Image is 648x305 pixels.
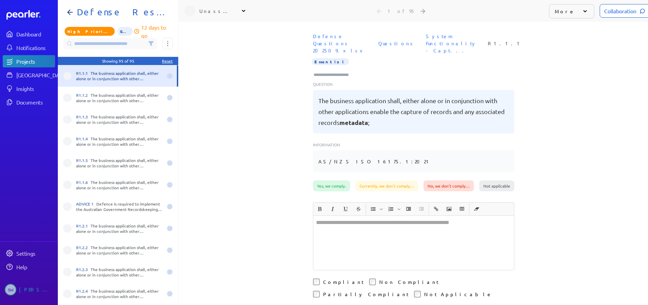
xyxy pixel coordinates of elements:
[76,223,163,234] div: The business application shall, either alone or in conjunction with other applications enable the...
[76,288,163,299] div: The business application shall, either alone or in conjunction with other applications support th...
[367,203,379,215] button: Insert Unordered List
[76,92,163,103] div: The business application shall, either alone or in conjunction with other applications where an i...
[327,203,339,215] span: Italic
[310,30,370,57] span: Document: Defense Questions 202509.xlsx
[555,8,575,15] p: More
[424,291,492,298] label: Not Applicable
[327,203,338,215] button: Italic
[76,114,91,119] span: R1.1.3
[3,69,55,81] a: [GEOGRAPHIC_DATA]
[76,158,163,168] div: The business application shall, either alone or in conjunction with other applications support ca...
[3,55,55,67] a: Projects
[102,58,134,64] div: Showing 95 of 95
[323,278,364,285] label: Compliant
[355,180,418,191] div: Currently, we don't comply…
[385,203,397,215] button: Insert Ordered List
[3,82,55,95] a: Insights
[16,85,54,92] div: Insights
[3,28,55,40] a: Dashboard
[485,37,525,50] span: Reference Number: R1.1.1
[117,27,133,36] span: 0% of Questions Completed
[76,158,91,163] span: R1.1.5
[19,284,53,295] div: [PERSON_NAME]
[456,203,468,215] button: Insert table
[313,142,514,148] p: Information
[76,70,163,81] div: The business application shall, either alone or in conjunction with other applications enable the...
[339,118,368,126] span: metadata
[314,203,326,215] button: Bold
[76,223,91,228] span: R1.2.1
[16,58,54,65] div: Projects
[376,37,418,50] span: Sheet: Questions
[403,203,414,215] button: Increase Indent
[313,81,514,87] p: Question
[76,136,91,141] span: R1.1.4
[430,203,442,215] button: Insert link
[16,31,54,37] div: Dashboard
[76,288,91,294] span: R1.2.4
[367,203,384,215] span: Insert Unordered List
[314,203,326,215] span: Bold
[402,203,415,215] span: Increase Indent
[352,203,365,215] span: Strike through
[423,30,480,57] span: Section: System Functionality - Capture and classification Obligation - Records creation, capture...
[76,179,91,185] span: R1.1.6
[323,291,409,298] label: Partially Compliant
[3,281,55,298] a: SW[PERSON_NAME]
[76,92,91,98] span: R1.1.2
[162,58,173,64] div: Reset
[16,71,67,78] div: [GEOGRAPHIC_DATA]
[76,136,163,147] div: The business application shall, either alone or in conjunction with other applications enable the...
[16,250,54,257] div: Settings
[379,278,438,285] label: Non Compliant
[76,201,163,212] div: Defence is required to implement the Australian Government Recordskeeping Metadata Standard. Defe...
[76,70,91,76] span: R1.1.1
[471,203,482,215] button: Clear Formatting
[479,180,514,191] div: Not applicable
[312,58,349,65] span: Importance Essential
[313,180,350,191] div: Yes, we comply.
[443,203,455,215] button: Insert Image
[470,203,483,215] span: Clear Formatting
[6,10,55,20] a: Dashboard
[76,267,91,272] span: R1.2.3
[76,201,97,207] span: ADVICE 1
[3,42,55,54] a: Notifications
[3,96,55,108] a: Documents
[318,156,432,167] pre: AS/NZS ISO 16175.1:2021
[339,203,352,215] span: Underline
[353,203,364,215] button: Strike through
[76,267,163,277] div: The business application shall, either alone or in conjunction with other applications be able to...
[65,27,115,36] span: Priority
[16,99,54,106] div: Documents
[76,179,163,190] div: The business application shall, either alone or in conjunction with other applications, allow int...
[387,8,415,14] div: 1 of 95
[318,95,509,128] pre: The business application shall, either alone or in conjunction with other applications enable the...
[415,203,428,215] span: Decrease Indent
[76,114,163,125] div: The business application shall, either alone or in conjunction with other applications where the ...
[76,245,163,256] div: The business application shall, either alone or in conjunction with other applications enable the...
[423,180,474,191] div: No, we don't comply…
[340,203,351,215] button: Underline
[3,247,55,259] a: Settings
[76,245,91,250] span: R1.2.2
[3,261,55,273] a: Help
[385,203,402,215] span: Insert Ordered List
[199,7,233,14] div: Unassigned
[313,71,355,78] input: Type here to add tags
[16,263,54,270] div: Help
[74,7,167,18] h1: Defense Response 202509
[5,284,16,295] span: Steve Whittington
[16,44,54,51] div: Notifications
[141,23,173,39] p: 12 days to go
